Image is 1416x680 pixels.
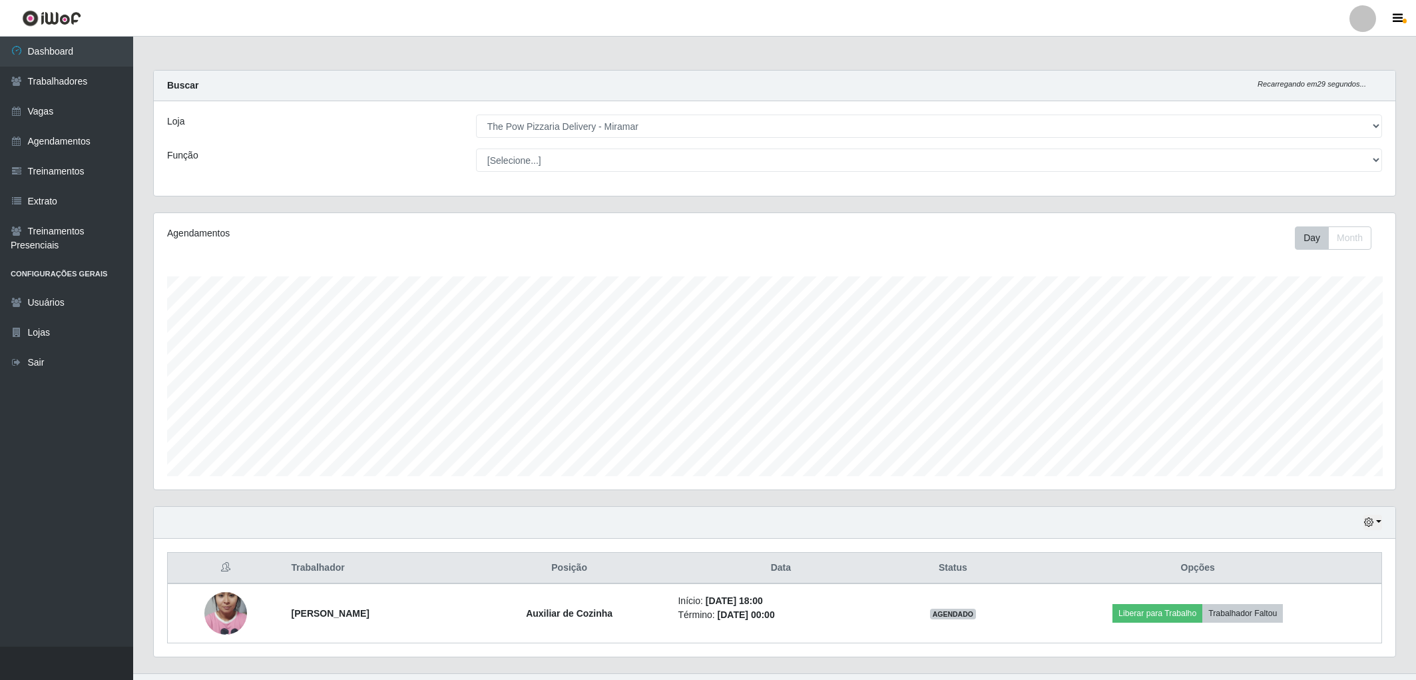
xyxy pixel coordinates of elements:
img: 1724535532655.jpeg [204,575,247,651]
label: Função [167,149,198,163]
time: [DATE] 18:00 [706,595,763,606]
img: CoreUI Logo [22,10,81,27]
button: Day [1295,226,1329,250]
div: Agendamentos [167,226,662,240]
th: Opções [1014,553,1381,584]
li: Início: [678,594,883,608]
span: AGENDADO [930,609,977,619]
time: [DATE] 00:00 [718,609,775,620]
th: Status [891,553,1014,584]
th: Posição [469,553,670,584]
strong: Auxiliar de Cozinha [526,608,612,619]
div: First group [1295,226,1371,250]
li: Término: [678,608,883,622]
strong: [PERSON_NAME] [292,608,369,619]
div: Toolbar with button groups [1295,226,1382,250]
label: Loja [167,115,184,129]
i: Recarregando em 29 segundos... [1258,80,1366,88]
button: Trabalhador Faltou [1202,604,1283,623]
button: Liberar para Trabalho [1112,604,1202,623]
th: Trabalhador [284,553,469,584]
strong: Buscar [167,80,198,91]
button: Month [1328,226,1371,250]
th: Data [670,553,891,584]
